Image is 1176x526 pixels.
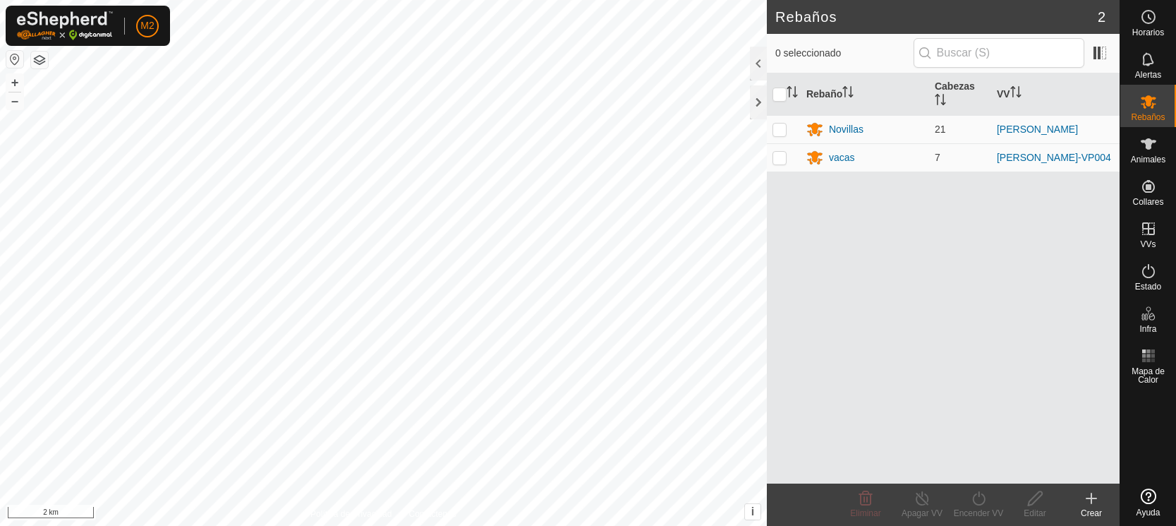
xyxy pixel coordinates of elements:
span: Collares [1132,198,1163,206]
p-sorticon: Activar para ordenar [787,88,798,100]
span: 7 [935,152,940,163]
span: Estado [1135,282,1161,291]
span: Rebaños [1131,113,1165,121]
p-sorticon: Activar para ordenar [1010,88,1022,100]
span: i [751,506,754,518]
span: 21 [935,124,946,135]
div: Crear [1063,507,1120,520]
span: Animales [1131,155,1165,164]
input: Buscar (S) [914,38,1084,68]
span: M2 [140,18,154,33]
div: vacas [829,150,855,165]
span: 2 [1098,6,1105,28]
a: [PERSON_NAME] [997,124,1078,135]
div: Novillas [829,122,863,137]
span: Horarios [1132,28,1164,37]
button: – [6,92,23,109]
a: Ayuda [1120,483,1176,522]
a: [PERSON_NAME]-VP004 [997,152,1111,163]
th: VV [991,73,1120,116]
img: Logo Gallagher [17,11,113,40]
span: VVs [1140,240,1156,249]
p-sorticon: Activar para ordenar [842,88,854,100]
button: Restablecer Mapa [6,51,23,68]
a: Política de Privacidad [310,508,392,520]
a: Contáctenos [408,508,456,520]
p-sorticon: Activar para ordenar [935,96,946,107]
button: Capas del Mapa [31,52,48,68]
span: Eliminar [850,508,880,518]
button: i [745,504,760,520]
span: Mapa de Calor [1124,367,1172,384]
span: 0 seleccionado [775,46,914,61]
h2: Rebaños [775,8,1098,25]
button: + [6,74,23,91]
div: Apagar VV [894,507,950,520]
th: Rebaño [801,73,929,116]
div: Encender VV [950,507,1007,520]
th: Cabezas [929,73,991,116]
div: Editar [1007,507,1063,520]
span: Infra [1139,325,1156,333]
span: Alertas [1135,71,1161,79]
span: Ayuda [1136,508,1160,517]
